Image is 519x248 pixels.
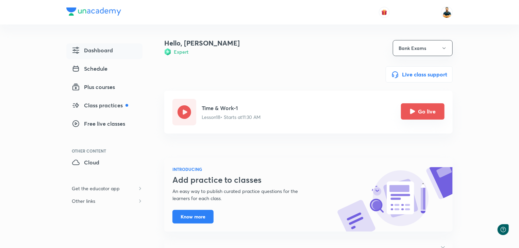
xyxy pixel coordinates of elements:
[174,48,188,55] h6: Expert
[72,120,125,128] span: Free live classes
[66,7,121,16] img: Company Logo
[441,6,453,18] img: Sumit Kumar Verma
[72,46,113,54] span: Dashboard
[72,149,143,153] div: Other Content
[66,7,121,17] a: Company Logo
[66,80,143,96] a: Plus courses
[381,9,387,15] img: avatar
[337,167,453,232] img: know-more
[66,182,125,195] h6: Get the educator app
[202,113,261,121] p: Lesson 18 • Starts at 11:30 AM
[172,175,315,185] h3: Add practice to classes
[164,48,171,55] img: Badge
[66,156,143,171] a: Cloud
[393,40,453,56] button: Bank Exams
[202,104,261,112] h5: Time & Work-1
[172,188,315,202] p: An easy way to publish curated practice questions for the learners for each class.
[66,43,143,59] a: Dashboard
[72,101,128,109] span: Class practices
[66,117,143,132] a: Free live classes
[458,222,512,241] iframe: Help widget launcher
[66,99,143,114] a: Class practices
[401,103,445,120] button: Go live
[72,83,115,91] span: Plus courses
[172,210,214,224] button: Know more
[172,166,315,172] h6: INTRODUCING
[72,65,107,73] span: Schedule
[379,7,390,18] button: avatar
[164,38,240,48] h4: Hello, [PERSON_NAME]
[66,195,101,207] h6: Other links
[386,66,453,83] button: Live class support
[66,62,143,77] a: Schedule
[72,158,99,166] span: Cloud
